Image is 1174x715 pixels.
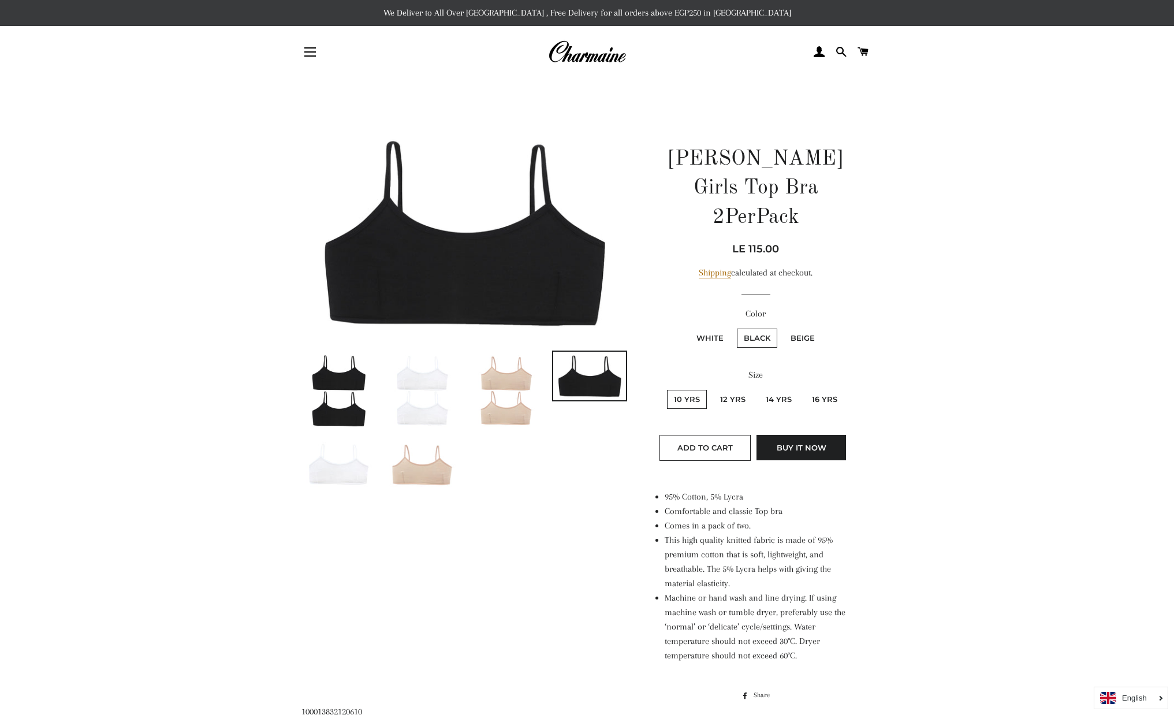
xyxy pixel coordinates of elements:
[805,390,844,409] label: 16 Yrs
[659,435,751,460] button: Add to Cart
[737,329,777,348] label: Black
[1122,694,1147,702] i: English
[653,368,858,382] label: Size
[665,491,743,502] span: 95% Cotton, 5% Lycra
[653,307,858,321] label: Color
[653,145,858,232] h1: [PERSON_NAME] Girls Top Bra 2PerPack
[713,390,752,409] label: 12 Yrs
[759,390,799,409] label: 14 Yrs
[548,39,626,65] img: Charmaine Egypt
[665,593,845,661] span: Machine or hand wash and line drying. If using machine wash or tumble dryer, preferably use the ‘...
[553,352,626,400] img: Load image into Gallery viewer, Charmaine Girls Top Bra 2PerPack
[392,352,453,430] img: Load image into Gallery viewer, Charmaine Girls Top Bra 2PerPack
[653,266,858,280] div: calculated at checkout.
[754,689,776,702] span: Share
[732,243,779,255] span: LE 115.00
[665,506,782,516] span: Comfortable and classic Top bra
[677,443,733,452] span: Add to Cart
[301,124,628,341] img: Charmaine Girls Top Bra 2PerPack
[690,329,731,348] label: White
[303,441,375,489] img: Load image into Gallery viewer, Charmaine Girls Top Bra 2PerPack
[665,520,751,531] span: Comes in a pack of two.
[475,352,537,430] img: Load image into Gallery viewer, Charmaine Girls Top Bra 2PerPack
[386,441,459,489] img: Load image into Gallery viewer, Charmaine Girls Top Bra 2PerPack
[699,267,731,278] a: Shipping
[756,435,846,460] button: Buy it now
[665,535,833,589] span: This high quality knitted fabric is made of 95% premium cotton that is soft, lightweight, and bre...
[1100,692,1162,704] a: English
[667,390,707,409] label: 10 Yrs
[784,329,822,348] label: Beige
[308,352,370,430] img: Load image into Gallery viewer, Charmaine Girls Top Bra 2PerPack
